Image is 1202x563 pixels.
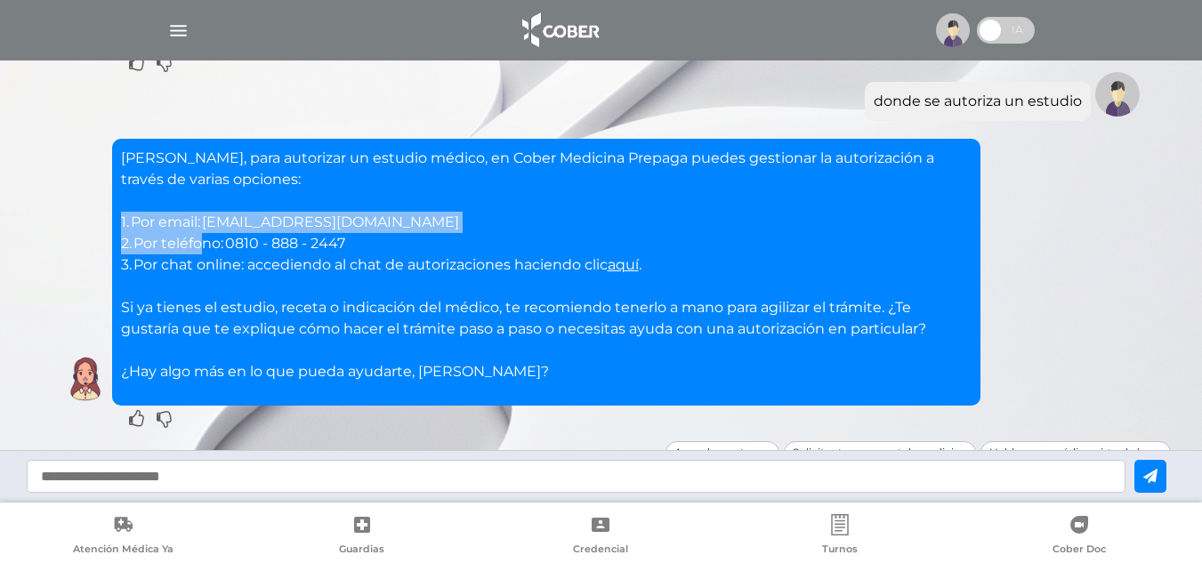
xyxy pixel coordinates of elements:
[784,441,976,464] div: Solicitar turno para telemedicina
[481,514,721,559] a: Credencial
[959,514,1198,559] a: Cober Doc
[63,357,108,401] img: Cober IA
[980,441,1171,464] div: Hablar con médico virtual ahora
[666,441,779,464] div: Agendar un turno
[936,13,970,47] img: profile-placeholder.svg
[339,543,384,559] span: Guardias
[121,148,972,382] p: [PERSON_NAME], para autorizar un estudio médico, en Cober Medicina Prepaga puedes gestionar la au...
[243,514,482,559] a: Guardias
[167,20,190,42] img: Cober_menu-lines-white.svg
[573,543,628,559] span: Credencial
[1095,72,1140,117] img: Tu imagen
[512,9,606,52] img: logo_cober_home-white.png
[73,543,173,559] span: Atención Médica Ya
[874,91,1082,112] div: donde se autoriza un estudio
[822,543,858,559] span: Turnos
[4,514,243,559] a: Atención Médica Ya
[1053,543,1106,559] span: Cober Doc
[721,514,960,559] a: Turnos
[608,256,639,273] a: aquí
